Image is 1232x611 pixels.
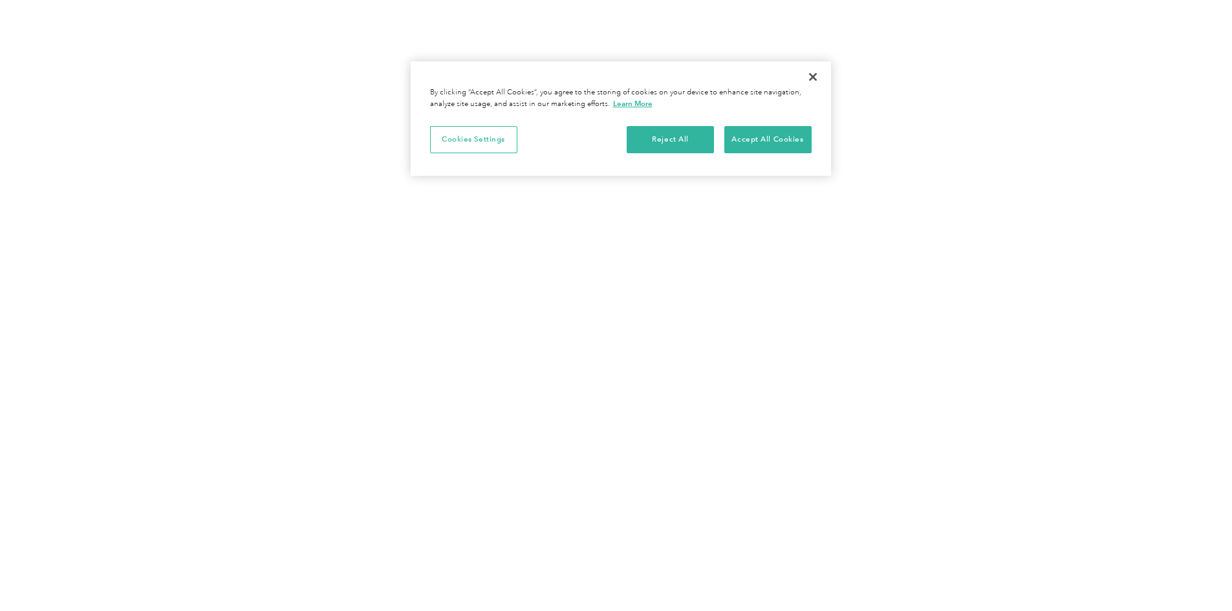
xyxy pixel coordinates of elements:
[724,126,812,153] button: Accept All Cookies
[613,99,653,108] a: More information about your privacy, opens in a new tab
[411,61,831,176] div: Privacy
[799,63,827,91] button: Close
[411,61,831,176] div: Cookie banner
[627,126,714,153] button: Reject All
[430,87,812,110] div: By clicking “Accept All Cookies”, you agree to the storing of cookies on your device to enhance s...
[430,126,517,153] button: Cookies Settings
